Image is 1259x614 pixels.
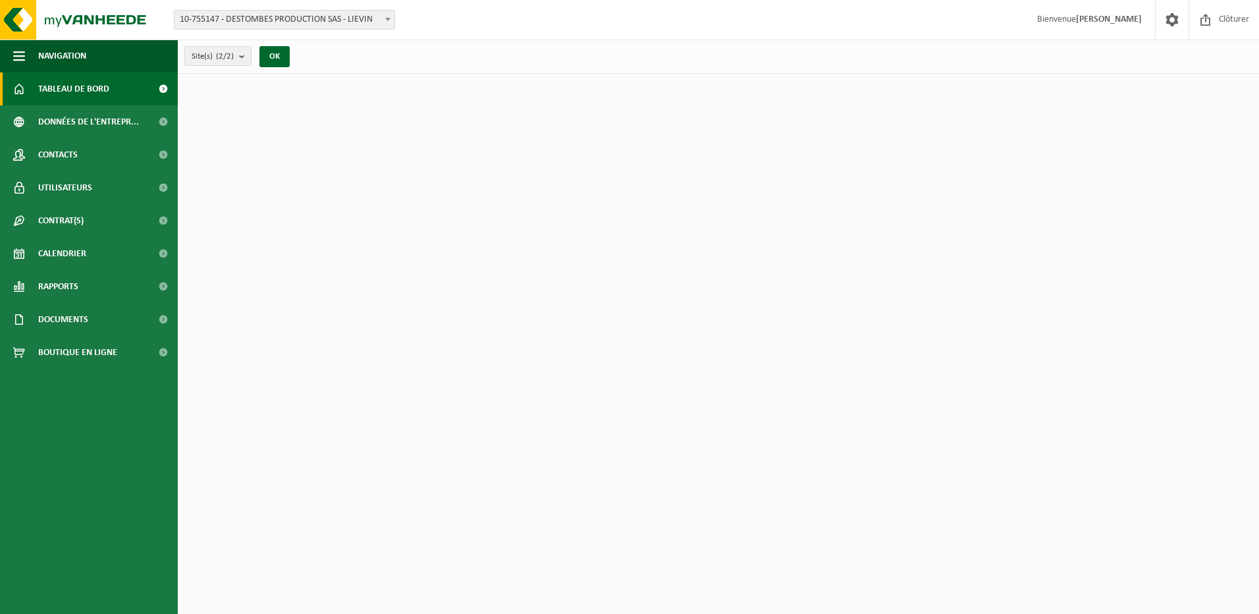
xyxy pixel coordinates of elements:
[192,47,234,67] span: Site(s)
[38,336,117,369] span: Boutique en ligne
[184,46,252,66] button: Site(s)(2/2)
[38,138,78,171] span: Contacts
[38,303,88,336] span: Documents
[216,52,234,61] count: (2/2)
[38,105,139,138] span: Données de l'entrepr...
[38,40,86,72] span: Navigation
[1076,14,1142,24] strong: [PERSON_NAME]
[38,204,84,237] span: Contrat(s)
[174,11,394,29] span: 10-755147 - DESTOMBES PRODUCTION SAS - LIEVIN
[38,72,109,105] span: Tableau de bord
[38,270,78,303] span: Rapports
[174,10,395,30] span: 10-755147 - DESTOMBES PRODUCTION SAS - LIEVIN
[38,237,86,270] span: Calendrier
[259,46,290,67] button: OK
[38,171,92,204] span: Utilisateurs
